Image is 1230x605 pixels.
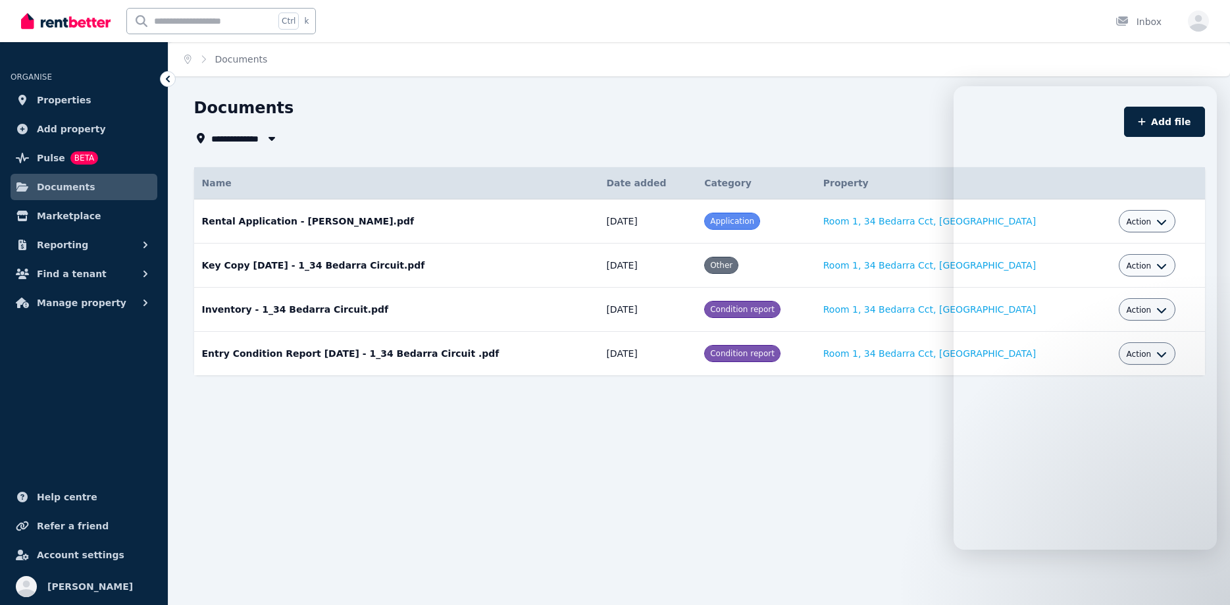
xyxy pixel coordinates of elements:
[37,150,65,166] span: Pulse
[598,332,696,376] td: [DATE]
[1115,15,1162,28] div: Inbox
[37,295,126,311] span: Manage property
[11,72,52,82] span: ORGANISE
[37,266,107,282] span: Find a tenant
[598,244,696,288] td: [DATE]
[304,16,309,26] span: k
[823,216,1036,226] a: Room 1, 34 Bedarra Cct, [GEOGRAPHIC_DATA]
[11,145,157,171] a: PulseBETA
[598,167,696,199] th: Date added
[37,179,95,195] span: Documents
[598,199,696,244] td: [DATE]
[37,518,109,534] span: Refer a friend
[21,11,111,31] img: RentBetter
[278,13,299,30] span: Ctrl
[954,86,1217,550] iframe: Intercom live chat
[11,174,157,200] a: Documents
[194,244,599,288] td: Key Copy [DATE] - 1_34 Bedarra Circuit.pdf
[47,579,133,594] span: [PERSON_NAME]
[710,261,732,270] span: Other
[823,304,1036,315] a: Room 1, 34 Bedarra Cct, [GEOGRAPHIC_DATA]
[11,232,157,258] button: Reporting
[11,87,157,113] a: Properties
[11,116,157,142] a: Add property
[11,261,157,287] button: Find a tenant
[215,53,268,66] span: Documents
[710,349,775,358] span: Condition report
[168,42,283,76] nav: Breadcrumb
[11,290,157,316] button: Manage property
[1185,560,1217,592] iframe: Intercom live chat
[194,97,294,118] h1: Documents
[710,217,754,226] span: Application
[11,203,157,229] a: Marketplace
[194,199,599,244] td: Rental Application - [PERSON_NAME].pdf
[37,489,97,505] span: Help centre
[823,348,1036,359] a: Room 1, 34 Bedarra Cct, [GEOGRAPHIC_DATA]
[710,305,775,314] span: Condition report
[37,92,91,108] span: Properties
[37,208,101,224] span: Marketplace
[194,332,599,376] td: Entry Condition Report [DATE] - 1_34 Bedarra Circuit .pdf
[598,288,696,332] td: [DATE]
[70,151,98,165] span: BETA
[202,178,232,188] span: Name
[696,167,815,199] th: Category
[194,288,599,332] td: Inventory - 1_34 Bedarra Circuit.pdf
[11,542,157,568] a: Account settings
[11,513,157,539] a: Refer a friend
[815,167,1111,199] th: Property
[37,547,124,563] span: Account settings
[823,260,1036,271] a: Room 1, 34 Bedarra Cct, [GEOGRAPHIC_DATA]
[37,121,106,137] span: Add property
[11,484,157,510] a: Help centre
[37,237,88,253] span: Reporting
